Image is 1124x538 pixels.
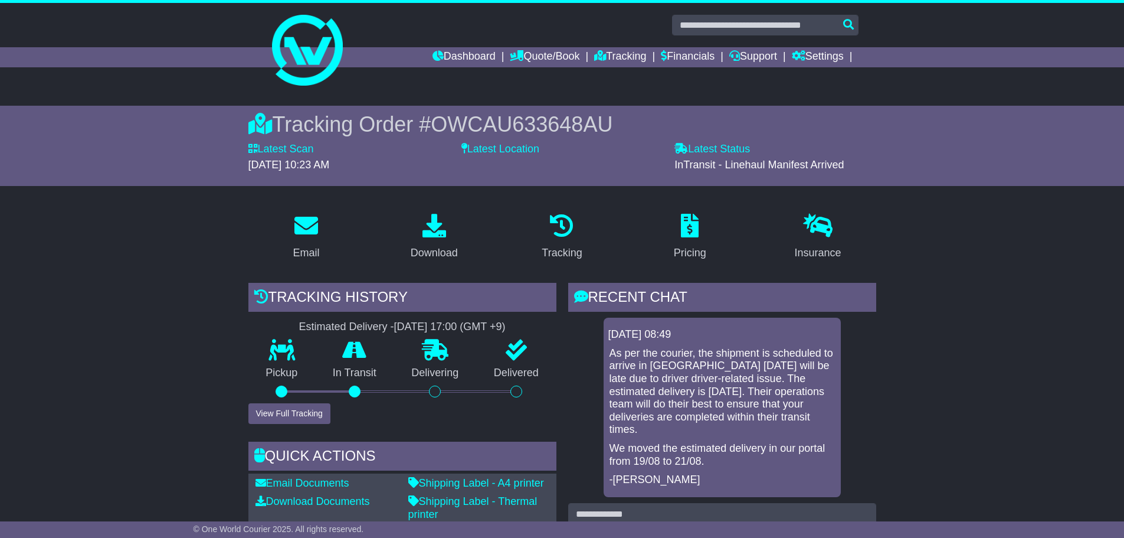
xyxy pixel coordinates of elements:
[609,474,835,487] p: -[PERSON_NAME]
[248,321,556,334] div: Estimated Delivery -
[608,328,836,341] div: [DATE] 08:49
[432,47,496,67] a: Dashboard
[666,210,714,265] a: Pricing
[787,210,849,265] a: Insurance
[674,143,750,156] label: Latest Status
[248,283,556,315] div: Tracking history
[285,210,327,265] a: Email
[461,143,539,156] label: Latest Location
[476,367,556,380] p: Delivered
[609,442,835,468] p: We moved the estimated delivery in our portal from 19/08 to 21/08.
[594,47,646,67] a: Tracking
[248,442,556,474] div: Quick Actions
[255,477,349,489] a: Email Documents
[534,210,589,265] a: Tracking
[568,283,876,315] div: RECENT CHAT
[248,367,316,380] p: Pickup
[792,47,844,67] a: Settings
[255,495,370,507] a: Download Documents
[729,47,777,67] a: Support
[542,245,582,261] div: Tracking
[411,245,458,261] div: Download
[248,112,876,137] div: Tracking Order #
[194,524,364,534] span: © One World Courier 2025. All rights reserved.
[795,245,841,261] div: Insurance
[248,159,330,171] span: [DATE] 10:23 AM
[315,367,394,380] p: In Transit
[431,112,612,136] span: OWCAU633648AU
[394,321,506,334] div: [DATE] 17:00 (GMT +9)
[248,143,314,156] label: Latest Scan
[408,495,538,520] a: Shipping Label - Thermal printer
[661,47,715,67] a: Financials
[408,477,544,489] a: Shipping Label - A4 printer
[394,367,477,380] p: Delivering
[674,159,844,171] span: InTransit - Linehaul Manifest Arrived
[403,210,466,265] a: Download
[674,245,706,261] div: Pricing
[510,47,579,67] a: Quote/Book
[248,403,330,424] button: View Full Tracking
[293,245,319,261] div: Email
[609,347,835,436] p: As per the courier, the shipment is scheduled to arrive in [GEOGRAPHIC_DATA] [DATE] will be late ...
